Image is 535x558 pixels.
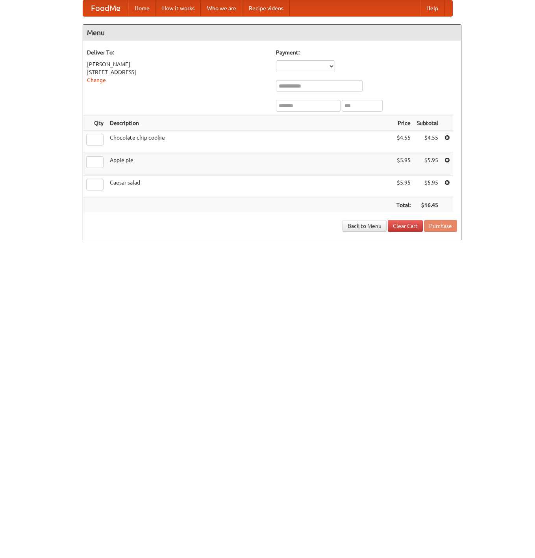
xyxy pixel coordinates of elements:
[107,116,393,131] th: Description
[243,0,290,16] a: Recipe videos
[128,0,156,16] a: Home
[393,175,414,198] td: $5.95
[393,198,414,213] th: Total:
[393,153,414,175] td: $5.95
[393,116,414,131] th: Price
[107,175,393,198] td: Caesar salad
[87,68,268,76] div: [STREET_ADDRESS]
[393,131,414,153] td: $4.55
[107,153,393,175] td: Apple pie
[414,175,441,198] td: $5.95
[87,60,268,68] div: [PERSON_NAME]
[414,198,441,213] th: $16.45
[83,0,128,16] a: FoodMe
[424,220,457,232] button: Purchase
[388,220,423,232] a: Clear Cart
[83,25,461,41] h4: Menu
[276,49,457,56] h5: Payment:
[414,116,441,131] th: Subtotal
[414,131,441,153] td: $4.55
[107,131,393,153] td: Chocolate chip cookie
[342,220,387,232] a: Back to Menu
[420,0,444,16] a: Help
[201,0,243,16] a: Who we are
[414,153,441,175] td: $5.95
[87,77,106,83] a: Change
[87,49,268,56] h5: Deliver To:
[156,0,201,16] a: How it works
[83,116,107,131] th: Qty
